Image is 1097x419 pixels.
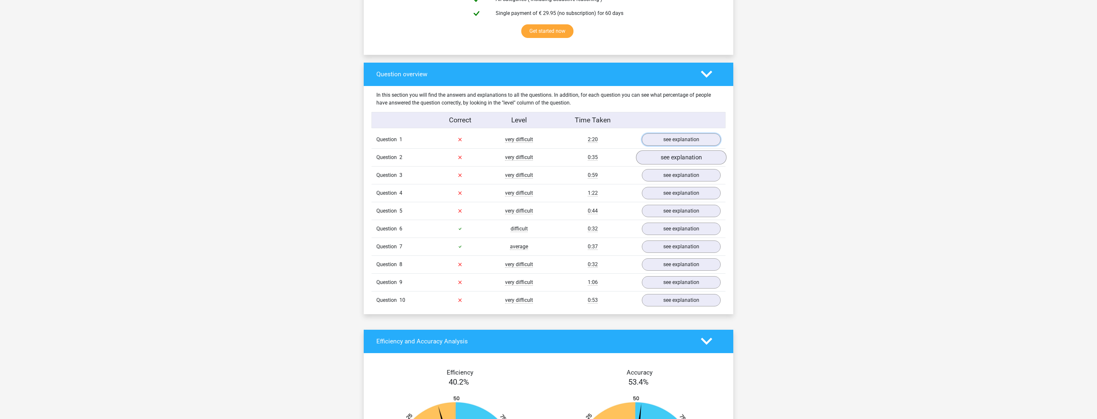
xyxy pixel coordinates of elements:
a: see explanation [642,133,721,146]
span: 1:22 [588,190,598,196]
span: 6 [399,226,402,232]
a: Get started now [521,24,573,38]
h4: Question overview [376,70,691,78]
span: 0:37 [588,243,598,250]
span: 9 [399,279,402,285]
span: very difficult [505,261,533,268]
div: Correct [431,115,490,125]
a: see explanation [642,294,721,306]
span: Question [376,296,399,304]
a: see explanation [642,187,721,199]
span: 1 [399,136,402,142]
span: 8 [399,261,402,267]
span: average [510,243,528,250]
span: Question [376,278,399,286]
span: 0:53 [588,297,598,303]
span: 7 [399,243,402,250]
a: see explanation [642,258,721,271]
span: very difficult [505,190,533,196]
span: very difficult [505,208,533,214]
a: see explanation [642,276,721,289]
span: 0:44 [588,208,598,214]
a: see explanation [642,223,721,235]
span: 2 [399,154,402,160]
span: Question [376,189,399,197]
span: Question [376,154,399,161]
span: 10 [399,297,405,303]
span: 5 [399,208,402,214]
span: 0:59 [588,172,598,179]
span: Question [376,243,399,251]
span: 2:20 [588,136,598,143]
span: 40.2% [449,377,469,387]
span: 0:35 [588,154,598,161]
a: see explanation [642,169,721,181]
div: Level [490,115,548,125]
span: Question [376,136,399,143]
div: Time Taken [548,115,637,125]
span: very difficult [505,297,533,303]
h4: Accuracy [556,369,723,376]
span: difficult [511,226,528,232]
span: 1:06 [588,279,598,286]
span: very difficult [505,136,533,143]
div: In this section you will find the answers and explanations to all the questions. In addition, for... [372,91,725,107]
a: see explanation [642,240,721,253]
span: Question [376,225,399,233]
span: very difficult [505,172,533,179]
span: 3 [399,172,402,178]
span: 4 [399,190,402,196]
span: Question [376,171,399,179]
span: 0:32 [588,261,598,268]
span: very difficult [505,279,533,286]
span: very difficult [505,154,533,161]
span: Question [376,207,399,215]
h4: Efficiency and Accuracy Analysis [376,338,691,345]
span: 53.4% [628,377,649,387]
a: see explanation [642,205,721,217]
span: 0:32 [588,226,598,232]
span: Question [376,261,399,268]
h4: Efficiency [376,369,544,376]
a: see explanation [636,150,726,165]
